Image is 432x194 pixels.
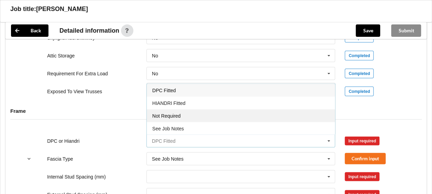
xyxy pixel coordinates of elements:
[22,152,36,165] button: reference-toggle
[47,138,79,143] label: DPC or Hiandri
[345,153,386,164] button: Confirm input
[345,51,374,60] div: Completed
[59,28,119,34] span: Detailed information
[345,68,374,78] div: Completed
[11,24,48,37] button: Back
[345,86,374,96] div: Completed
[152,35,158,40] div: No
[47,88,102,94] label: Exposed To View Trusses
[152,71,158,76] div: No
[47,71,108,76] label: Requirement For Extra Load
[345,172,379,181] div: Input required
[152,100,185,106] span: HIANDRI Fitted
[152,87,176,93] span: DPC Fitted
[47,53,75,58] label: Attic Storage
[47,156,73,161] label: Fascia Type
[152,53,158,58] div: No
[345,136,379,145] div: Input required
[36,5,88,13] h3: [PERSON_NAME]
[152,126,184,131] span: See Job Notes
[152,113,181,118] span: Not Required
[10,107,422,114] h4: Frame
[47,174,106,179] label: Internal Stud Spacing (mm)
[152,156,184,161] div: See Job Notes
[356,24,380,37] button: Save
[10,5,36,13] h3: Job title:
